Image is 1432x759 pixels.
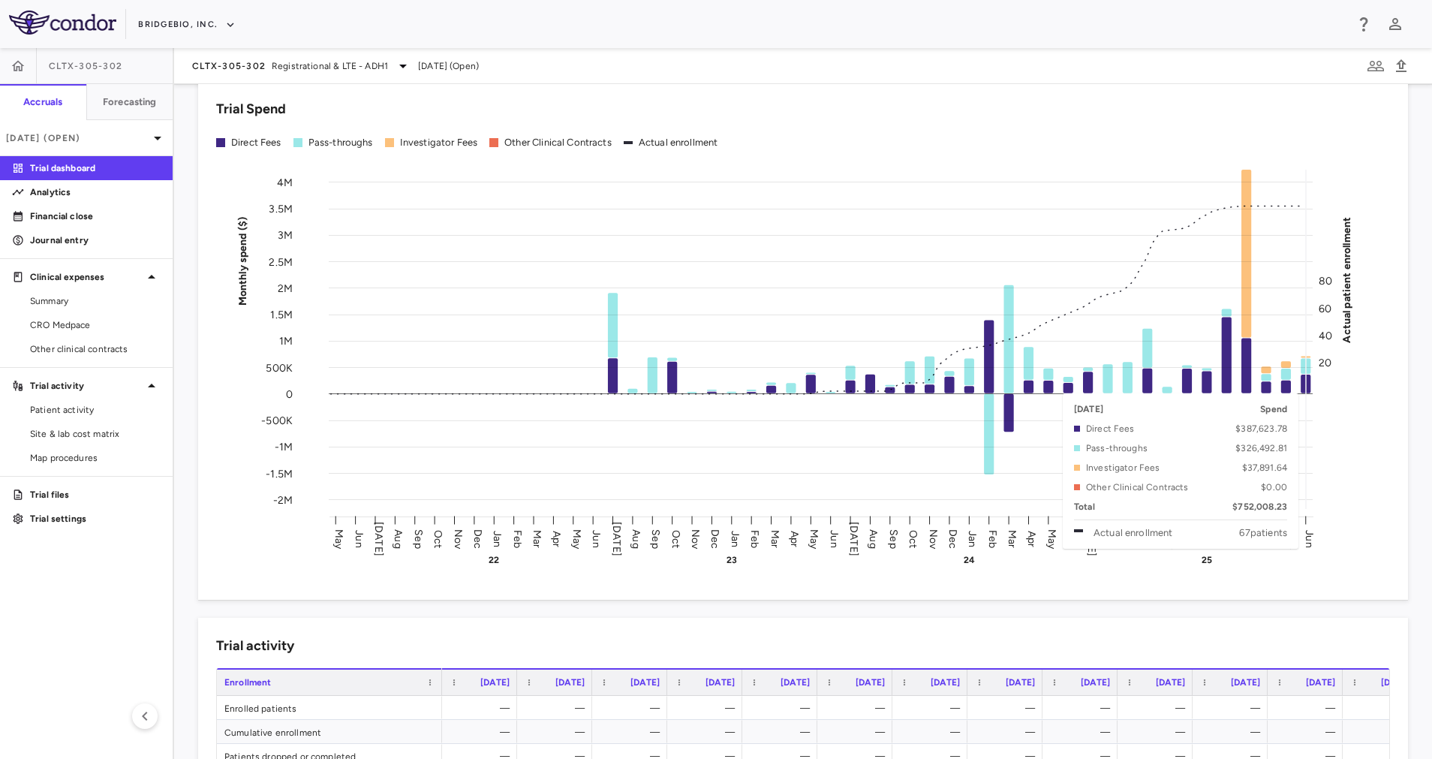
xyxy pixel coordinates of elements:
text: Aug [867,529,880,548]
text: Oct [432,529,444,547]
text: Aug [1105,529,1118,548]
text: Jan [966,530,979,547]
tspan: 20 [1319,357,1331,369]
text: Oct [907,529,919,547]
div: — [681,696,735,720]
div: Other Clinical Contracts [504,136,612,149]
div: Investigator Fees [400,136,478,149]
div: — [1356,720,1410,744]
text: Jun [590,530,603,547]
span: [DATE] [781,677,810,688]
tspan: -1.5M [266,467,293,480]
p: Analytics [30,185,161,199]
text: May [1045,529,1058,549]
p: Journal entry [30,233,161,247]
text: Nov [927,529,940,549]
span: Summary [30,294,161,308]
p: Financial close [30,209,161,223]
div: — [756,720,810,744]
text: May [808,529,820,549]
text: Jun [1065,530,1078,547]
div: Direct Fees [231,136,281,149]
span: Map procedures [30,451,161,465]
tspan: 500K [266,361,293,374]
text: Aug [630,529,642,548]
text: Jun [353,530,366,547]
span: CLTX-305-302 [192,60,266,72]
span: [DATE] [1381,677,1410,688]
text: Apr [1263,530,1276,547]
p: Trial files [30,488,161,501]
text: Sep [887,529,900,548]
text: Nov [452,529,465,549]
div: — [756,696,810,720]
div: Actual enrollment [639,136,718,149]
div: — [906,696,960,720]
text: Mar [769,529,781,547]
span: [DATE] [1231,677,1260,688]
tspan: Actual patient enrollment [1340,216,1353,342]
div: — [456,720,510,744]
text: Feb [511,529,524,547]
text: Jan [491,530,504,547]
div: — [1206,720,1260,744]
div: Enrolled patients [217,696,442,719]
text: Jun [1303,530,1316,547]
text: Feb [986,529,999,547]
div: — [1131,720,1185,744]
text: Dec [708,529,721,548]
tspan: -500K [261,414,293,427]
img: logo-full-SnFGN8VE.png [9,11,116,35]
h6: Trial Spend [216,99,286,119]
span: [DATE] [1006,677,1035,688]
div: — [1356,696,1410,720]
text: Dec [471,529,484,548]
tspan: 80 [1319,275,1332,288]
div: — [1056,696,1110,720]
div: — [981,696,1035,720]
h6: Trial activity [216,636,294,656]
text: Jan [729,530,742,547]
p: Trial settings [30,512,161,526]
text: Feb [748,529,761,547]
span: [DATE] [931,677,960,688]
div: — [981,720,1035,744]
div: Pass-throughs [308,136,373,149]
text: 24 [964,555,975,565]
span: [DATE] [480,677,510,688]
text: Mar [1244,529,1256,547]
span: [DATE] [1306,677,1335,688]
div: — [531,720,585,744]
text: Jan [1204,530,1217,547]
p: Trial dashboard [30,161,161,175]
text: Dec [946,529,959,548]
h6: Forecasting [103,95,157,109]
div: — [1281,720,1335,744]
p: Clinical expenses [30,270,143,284]
text: Sep [649,529,662,548]
span: [DATE] [630,677,660,688]
span: Site & lab cost matrix [30,427,161,441]
p: [DATE] (Open) [6,131,149,145]
text: Apr [550,530,563,547]
span: CRO Medpace [30,318,161,332]
div: — [906,720,960,744]
text: [DATE] [372,522,385,556]
span: Registrational & LTE - ADH1 [272,59,388,73]
tspan: 1.5M [270,309,293,321]
text: Feb [1223,529,1236,547]
text: Jun [828,530,841,547]
span: CLTX-305-302 [49,60,122,72]
text: Mar [531,529,543,547]
tspan: 60 [1319,302,1331,315]
span: [DATE] [705,677,735,688]
tspan: 4M [277,176,293,188]
text: Oct [669,529,682,547]
text: May [1283,529,1295,549]
span: [DATE] [1081,677,1110,688]
h6: Accruals [23,95,62,109]
text: Apr [788,530,801,547]
div: — [831,720,885,744]
tspan: Monthly spend ($) [236,216,249,306]
span: [DATE] (Open) [418,59,479,73]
